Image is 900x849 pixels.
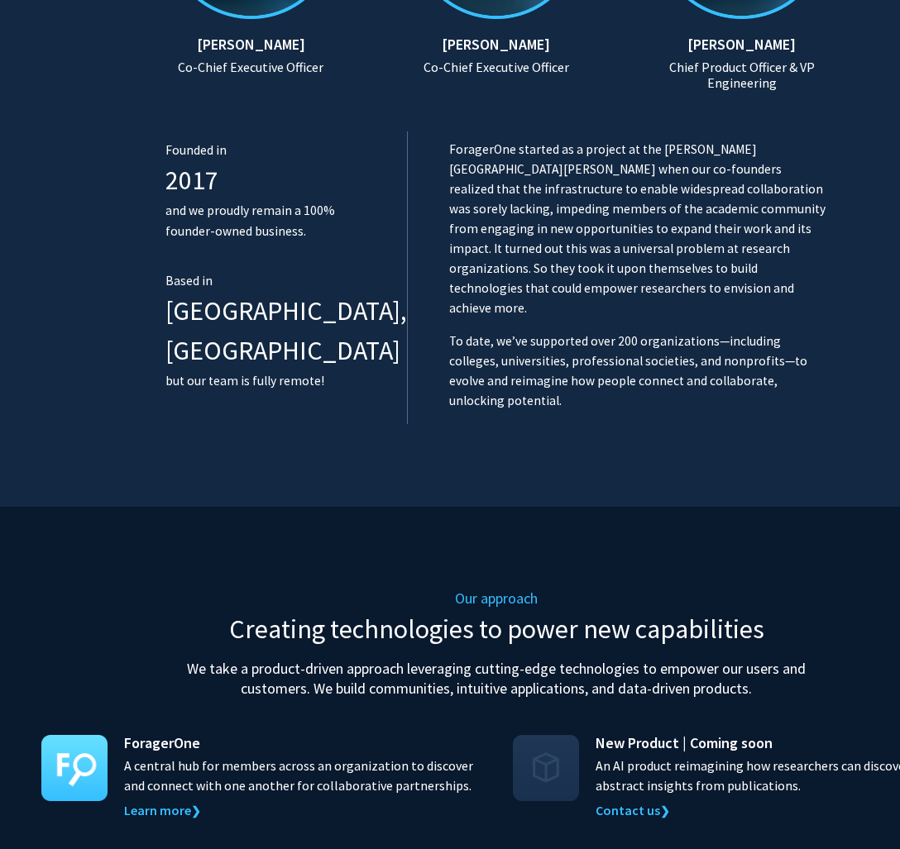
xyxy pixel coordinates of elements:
h6: Chief Product Officer & VP Engineering [656,60,827,91]
a: Opens in a new tab [596,802,670,818]
h5: We take a product-driven approach leveraging cutting-edge technologies to empower our users and c... [165,659,827,699]
span: but our team is fully remote! [165,373,324,389]
h5: [PERSON_NAME] [395,36,599,54]
h5: [PERSON_NAME] [165,36,337,54]
span: ❯ [660,804,670,818]
a: Opens in a new tab [124,802,201,818]
p: To date, we’ve supported over 200 organizations—including colleges, universities, professional so... [449,331,827,411]
h5: Our approach [165,589,827,608]
h2: Creating technologies to power new capabilities [165,613,827,645]
span: 2017 [165,164,218,197]
span: [GEOGRAPHIC_DATA], [GEOGRAPHIC_DATA] [165,294,407,367]
span: Founded in [165,142,227,158]
p: A central hub for members across an organization to discover and connect with one another for col... [124,756,480,795]
p: ForagerOne started as a project at the [PERSON_NAME][GEOGRAPHIC_DATA][PERSON_NAME] when our co-fo... [449,140,827,318]
span: Based in [165,273,213,289]
img: new_product_icon.png [513,735,579,801]
span: New Product | Coming soon [596,732,773,754]
h6: Co-Chief Executive Officer [165,60,337,75]
span: ❯ [191,804,201,818]
img: foragerone_product_icon.png [41,735,108,801]
iframe: Chat [12,775,70,837]
span: ForagerOne [124,732,200,754]
h5: [PERSON_NAME] [656,36,827,54]
h6: Co-Chief Executive Officer [395,60,599,75]
span: and we proudly remain a 100% founder-owned business. [165,203,335,239]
